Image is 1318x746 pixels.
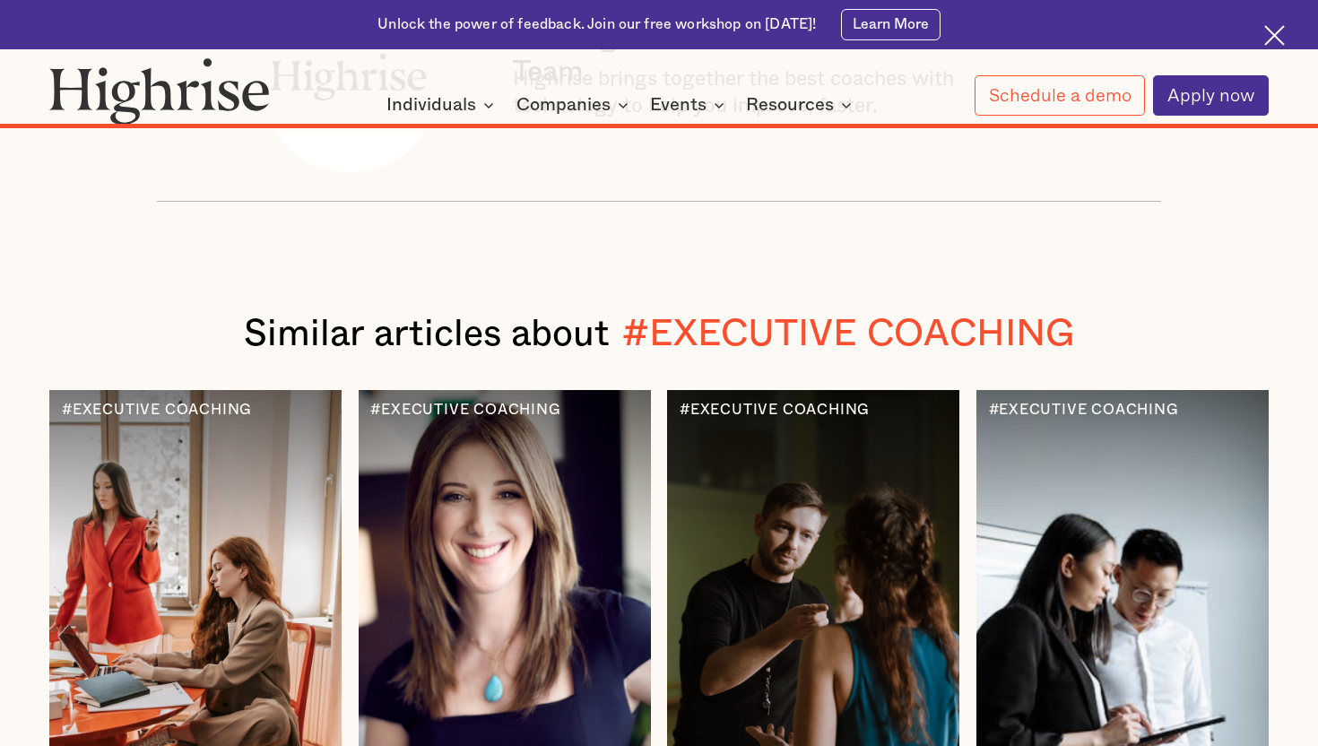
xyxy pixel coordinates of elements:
div: #EXECUTIVE COACHING [622,312,1074,357]
div: Companies [516,94,611,116]
span: Similar articles about [244,316,610,352]
div: Events [650,94,730,116]
div: Individuals [386,94,476,116]
div: Events [650,94,707,116]
div: #EXECUTIVE COACHING [62,403,252,419]
div: #EXECUTIVE COACHING [370,403,560,419]
a: Learn More [841,9,941,40]
div: Resources [746,94,834,116]
img: Cross icon [1264,25,1285,46]
div: #EXECUTIVE COACHING [989,403,1179,419]
img: Highrise logo [49,57,270,124]
div: #EXECUTIVE COACHING [680,403,870,419]
a: Apply now [1153,75,1269,116]
div: Companies [516,94,634,116]
a: Schedule a demo [975,75,1145,116]
div: Individuals [386,94,499,116]
div: Unlock the power of feedback. Join our free workshop on [DATE]! [377,15,816,35]
div: Resources [746,94,857,116]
